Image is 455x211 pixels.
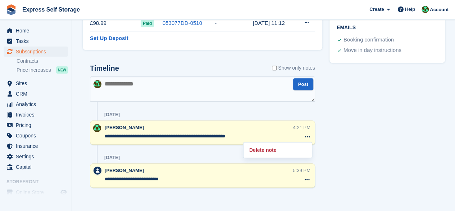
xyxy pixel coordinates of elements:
[422,6,429,13] img: Shakiyra Davis
[4,26,68,36] a: menu
[16,162,59,172] span: Capital
[4,47,68,57] a: menu
[16,120,59,130] span: Pricing
[272,64,315,72] label: Show only notes
[4,36,68,46] a: menu
[4,131,68,141] a: menu
[104,112,120,118] div: [DATE]
[4,78,68,88] a: menu
[105,168,144,173] span: [PERSON_NAME]
[6,4,17,15] img: stora-icon-8386f47178a22dfd0bd8f6a31ec36ba5ce8667c1dd55bd0f319d3a0aa187defe.svg
[430,6,449,13] span: Account
[19,4,83,16] a: Express Self Storage
[4,187,68,197] a: menu
[93,124,101,132] img: Shakiyra Davis
[16,99,59,109] span: Analytics
[104,155,120,161] div: [DATE]
[16,89,59,99] span: CRM
[16,141,59,151] span: Insurance
[90,15,141,31] td: £98.99
[16,110,59,120] span: Invoices
[17,67,51,74] span: Price increases
[272,64,277,72] input: Show only notes
[369,6,384,13] span: Create
[16,131,59,141] span: Coupons
[16,26,59,36] span: Home
[293,78,313,90] button: Post
[4,141,68,151] a: menu
[405,6,415,13] span: Help
[4,110,68,120] a: menu
[90,64,119,72] h2: Timeline
[90,34,128,43] a: Set Up Deposit
[337,25,438,31] h2: Emails
[59,188,68,197] a: Preview store
[4,151,68,162] a: menu
[215,15,253,31] td: -
[6,178,72,185] span: Storefront
[16,187,59,197] span: Online Store
[16,151,59,162] span: Settings
[253,20,285,26] time: 2024-09-18 10:12:31 UTC
[16,47,59,57] span: Subscriptions
[293,124,310,131] div: 4:21 PM
[17,58,68,65] a: Contracts
[4,162,68,172] a: menu
[17,66,68,74] a: Price increases NEW
[163,20,202,26] a: 053077DD-0510
[94,80,101,88] img: Shakiyra Davis
[4,120,68,130] a: menu
[246,145,309,155] a: Delete note
[141,20,154,27] span: Paid
[293,167,310,174] div: 5:39 PM
[16,78,59,88] span: Sites
[56,66,68,74] div: NEW
[105,125,144,130] span: [PERSON_NAME]
[343,36,394,44] div: Booking confirmation
[343,46,401,55] div: Move in day instructions
[4,99,68,109] a: menu
[16,36,59,46] span: Tasks
[4,89,68,99] a: menu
